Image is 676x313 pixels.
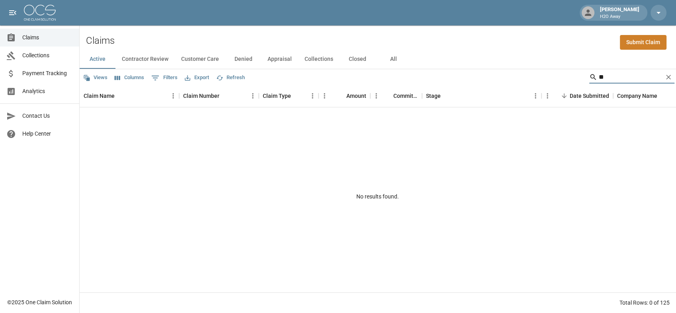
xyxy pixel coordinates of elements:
div: dynamic tabs [80,50,676,69]
button: Appraisal [261,50,298,69]
span: Claims [22,33,73,42]
div: Amount [318,85,370,107]
div: Amount [346,85,366,107]
div: [PERSON_NAME] [597,6,643,20]
div: Search [589,71,674,85]
button: Customer Care [175,50,225,69]
div: Claim Name [84,85,115,107]
button: Menu [529,90,541,102]
span: Payment Tracking [22,69,73,78]
button: Sort [291,90,302,101]
span: Analytics [22,87,73,95]
span: Contact Us [22,112,73,120]
div: Total Rows: 0 of 125 [619,299,670,307]
button: Clear [662,71,674,83]
div: © 2025 One Claim Solution [7,298,72,306]
span: Help Center [22,130,73,138]
button: Sort [441,90,452,101]
button: Collections [298,50,340,69]
img: ocs-logo-white-transparent.png [24,5,56,21]
button: Menu [247,90,259,102]
button: Closed [340,50,375,69]
div: Stage [426,85,441,107]
p: H2O Away [600,14,639,20]
div: Committed Amount [370,85,422,107]
h2: Claims [86,35,115,47]
button: Active [80,50,115,69]
button: Menu [370,90,382,102]
div: Claim Number [179,85,259,107]
button: Sort [657,90,668,101]
button: Sort [335,90,346,101]
span: Collections [22,51,73,60]
div: Date Submitted [541,85,613,107]
button: Menu [167,90,179,102]
div: Date Submitted [570,85,609,107]
button: Show filters [149,72,180,84]
button: Select columns [113,72,146,84]
div: Claim Type [263,85,291,107]
button: Sort [559,90,570,101]
div: Company Name [617,85,657,107]
button: Denied [225,50,261,69]
button: open drawer [5,5,21,21]
button: Sort [382,90,393,101]
button: Contractor Review [115,50,175,69]
div: Claim Name [80,85,179,107]
button: All [375,50,411,69]
div: Claim Type [259,85,318,107]
button: Menu [541,90,553,102]
button: Refresh [214,72,247,84]
button: Menu [307,90,318,102]
a: Submit Claim [620,35,666,50]
div: Claim Number [183,85,219,107]
div: Committed Amount [393,85,418,107]
div: No results found. [80,107,676,286]
div: Stage [422,85,541,107]
button: Sort [115,90,126,101]
button: Views [81,72,109,84]
button: Export [183,72,211,84]
button: Menu [318,90,330,102]
button: Sort [219,90,231,101]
